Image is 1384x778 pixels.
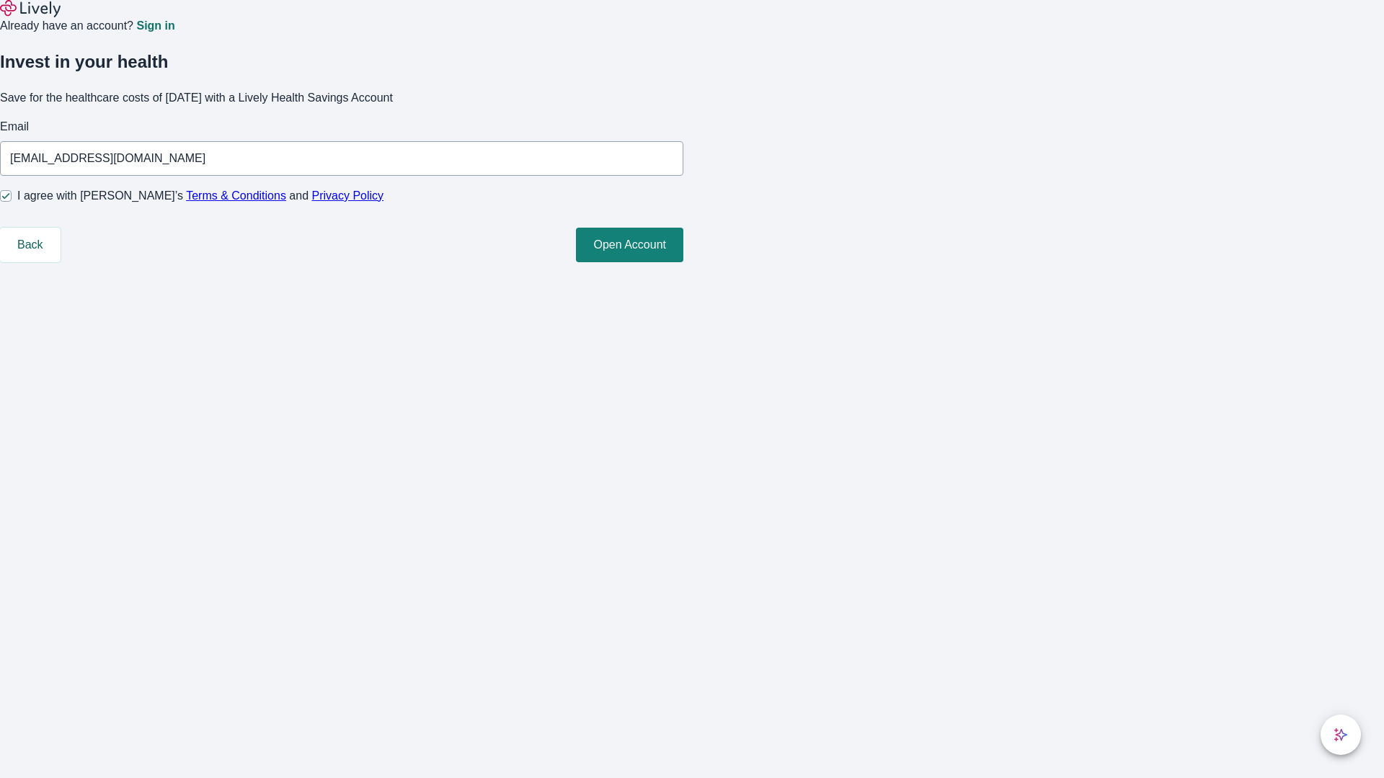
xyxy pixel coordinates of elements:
a: Terms & Conditions [186,189,286,202]
button: Open Account [576,228,683,262]
svg: Lively AI Assistant [1334,728,1348,742]
a: Sign in [136,20,174,32]
button: chat [1321,715,1361,755]
a: Privacy Policy [312,189,384,202]
span: I agree with [PERSON_NAME]’s and [17,187,383,205]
